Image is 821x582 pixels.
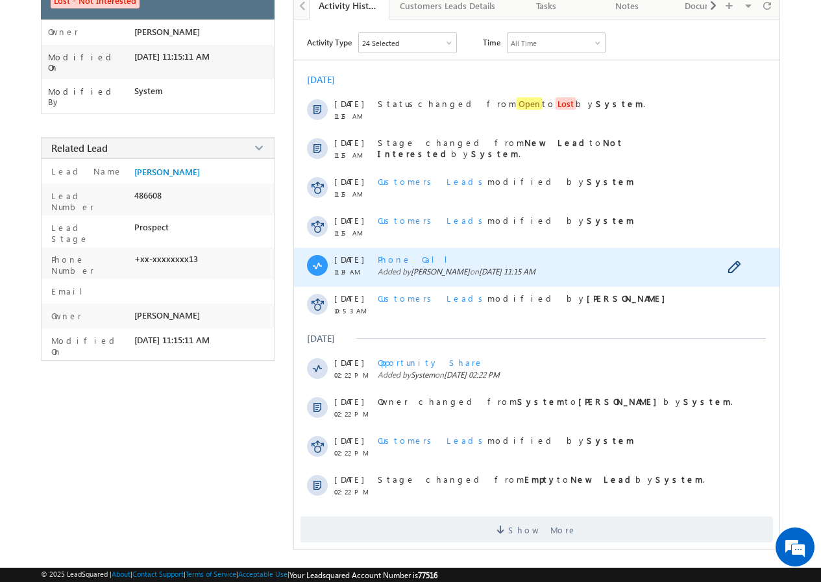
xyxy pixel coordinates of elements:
[334,293,363,304] span: [DATE]
[48,335,129,357] label: Modified On
[471,148,519,159] strong: System
[570,474,635,485] strong: New Lead
[134,222,169,232] span: Prospect
[132,570,184,578] a: Contact Support
[238,570,288,578] a: Acceptable Use
[48,310,82,321] label: Owner
[48,190,129,212] label: Lead Number
[112,570,130,578] a: About
[134,167,200,177] a: [PERSON_NAME]
[378,293,487,304] span: Customers Leads
[334,268,373,276] span: 11:14 AM
[517,97,542,110] span: Open
[378,370,755,380] span: Added by on
[307,73,349,86] div: [DATE]
[48,86,134,107] label: Modified By
[186,570,236,578] a: Terms of Service
[524,474,557,485] strong: Empty
[134,254,198,264] span: +xx-xxxxxxxx13
[378,215,634,226] span: modified by
[334,137,363,148] span: [DATE]
[307,332,349,345] div: [DATE]
[51,141,108,154] span: Related Lead
[596,98,643,109] strong: System
[334,449,373,457] span: 02:22 PM
[334,254,363,265] span: [DATE]
[378,254,458,265] span: Phone Call
[587,176,634,187] strong: System
[334,112,373,120] span: 11:15 AM
[48,285,93,297] label: Email
[48,254,129,276] label: Phone Number
[728,261,748,276] span: Edit
[134,190,162,200] span: 486608
[289,570,437,580] span: Your Leadsquared Account Number is
[134,27,200,37] span: [PERSON_NAME]
[483,32,500,52] span: Time
[378,137,624,159] strong: Not Interested
[378,435,634,446] span: modified by
[359,33,456,53] div: Owner Changed,Status Changed,Stage Changed,Source Changed,Notes & 19 more..
[508,516,577,542] span: Show More
[411,267,470,276] span: [PERSON_NAME]
[334,396,363,407] span: [DATE]
[48,222,129,244] label: Lead Stage
[334,229,373,237] span: 11:15 AM
[334,357,363,368] span: [DATE]
[418,570,437,580] span: 77516
[334,474,363,485] span: [DATE]
[479,267,535,276] span: [DATE] 11:15 AM
[334,151,373,159] span: 11:15 AM
[334,190,373,198] span: 11:15 AM
[48,52,134,73] label: Modified On
[378,137,624,159] span: Stage changed from to by .
[411,370,435,380] span: System
[524,137,589,148] strong: New Lead
[378,267,755,276] span: Added by on
[378,293,672,304] span: modified by
[334,371,373,379] span: 02:22 PM
[378,396,733,407] span: Owner changed from to by .
[587,215,634,226] strong: System
[334,98,363,109] span: [DATE]
[334,488,373,496] span: 02:22 PM
[48,165,123,176] label: Lead Name
[334,215,363,226] span: [DATE]
[378,357,484,368] span: Opportunity Share
[511,39,537,47] div: All Time
[444,370,500,380] span: [DATE] 02:22 PM
[578,396,663,407] strong: [PERSON_NAME]
[378,215,487,226] span: Customers Leads
[307,32,352,52] span: Activity Type
[362,39,399,47] div: 24 Selected
[517,396,565,407] strong: System
[334,307,373,315] span: 10:53 AM
[587,435,634,446] strong: System
[334,176,363,187] span: [DATE]
[134,51,210,62] span: [DATE] 11:15:11 AM
[378,176,634,187] span: modified by
[48,27,79,37] label: Owner
[378,176,487,187] span: Customers Leads
[41,570,437,580] span: © 2025 LeadSquared | | | | |
[378,474,705,485] span: Stage changed from to by .
[378,98,418,109] span: Status
[683,396,731,407] strong: System
[134,310,200,321] span: [PERSON_NAME]
[587,293,672,304] strong: [PERSON_NAME]
[334,410,373,418] span: 02:22 PM
[378,435,487,446] span: Customers Leads
[134,335,210,345] span: [DATE] 11:15:11 AM
[556,97,576,110] span: Lost
[656,474,703,485] strong: System
[134,86,163,96] span: System
[378,97,645,110] span: changed from to by .
[334,435,363,446] span: [DATE]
